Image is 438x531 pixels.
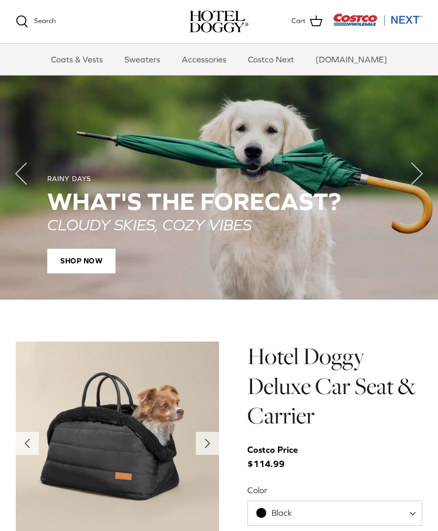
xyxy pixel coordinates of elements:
[291,16,306,27] span: Cart
[190,10,248,33] a: hoteldoggy.com hoteldoggycom
[247,484,422,496] label: Color
[16,432,39,455] button: Previous
[306,44,397,75] a: [DOMAIN_NAME]
[247,342,422,430] h1: Hotel Doggy Deluxe Car Seat & Carrier
[41,44,112,75] a: Coats & Vests
[34,17,56,25] span: Search
[333,20,422,28] a: Visit Costco Next
[272,508,292,517] span: Black
[248,507,313,518] span: Black
[16,15,56,28] a: Search
[47,249,116,274] span: SHOP NOW
[115,44,170,75] a: Sweaters
[196,432,219,455] button: Next
[190,10,248,33] img: hoteldoggycom
[396,153,438,195] button: Next
[238,44,304,75] a: Costco Next
[172,44,236,75] a: Accessories
[47,175,391,184] div: RAINY DAYS
[247,443,298,457] div: Costco Price
[47,216,252,233] em: CLOUDY SKIES, COZY VIBES
[247,443,308,471] span: $114.99
[291,15,322,28] a: Cart
[247,501,422,526] span: Black
[47,188,391,215] h2: WHAT'S THE Forecast?
[333,13,422,26] img: Costco Next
